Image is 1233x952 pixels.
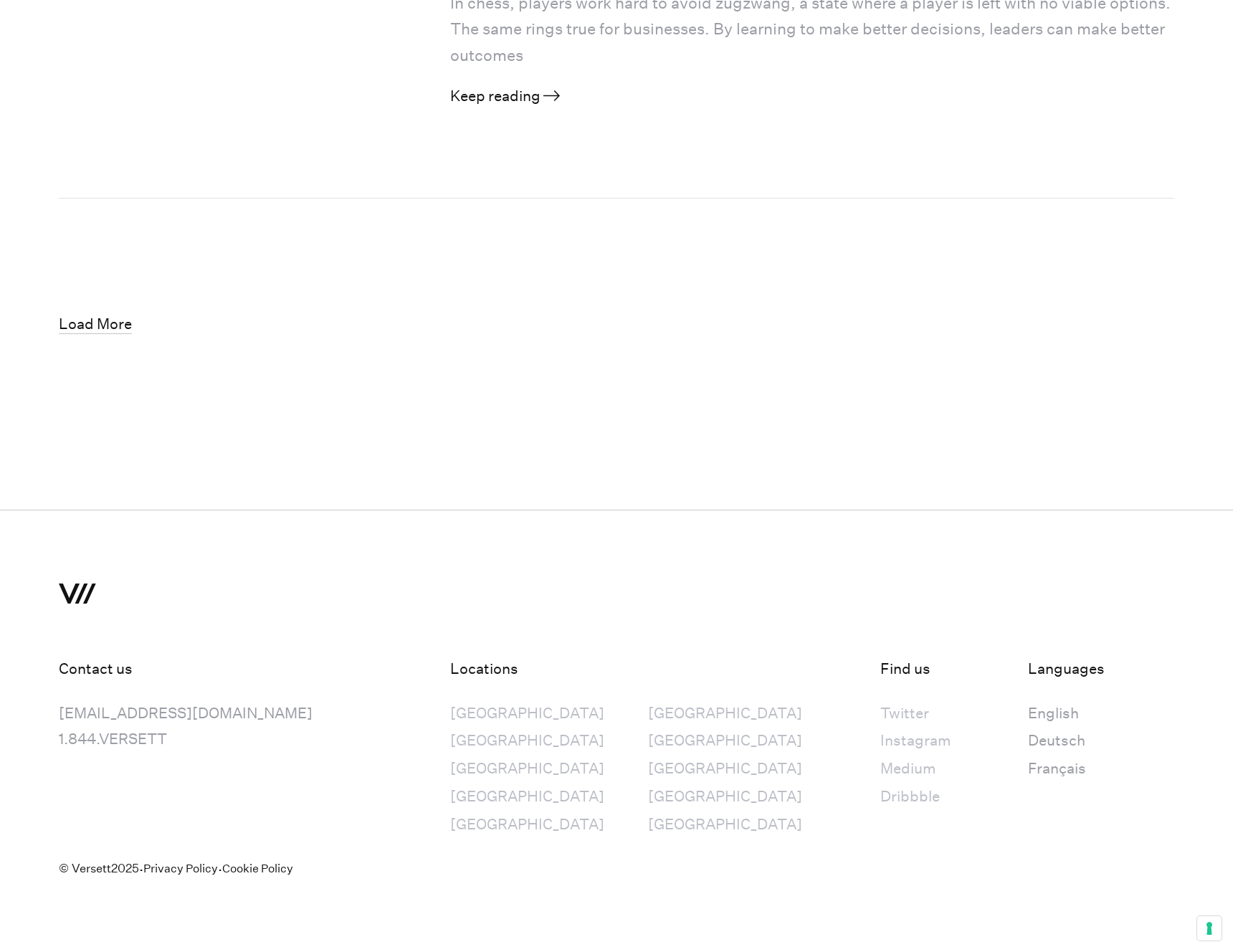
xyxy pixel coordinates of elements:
[450,728,604,756] a: [GEOGRAPHIC_DATA]
[450,756,604,782] div: [GEOGRAPHIC_DATA]
[880,756,951,782] div: Medium
[648,700,802,728] a: [GEOGRAPHIC_DATA]
[880,784,951,810] div: Dribbble
[450,700,604,727] div: [GEOGRAPHIC_DATA]
[450,784,604,811] a: [GEOGRAPHIC_DATA]
[450,756,604,784] a: [GEOGRAPHIC_DATA]
[880,700,951,727] div: Twitter
[648,784,802,810] div: [GEOGRAPHIC_DATA]
[648,784,802,811] a: [GEOGRAPHIC_DATA]
[1028,728,1086,754] div: Deutsch
[880,700,951,728] a: Twitter
[1197,916,1222,941] button: Your consent preferences for tracking technologies
[450,700,604,728] a: [GEOGRAPHIC_DATA]
[450,784,604,810] div: [GEOGRAPHIC_DATA]
[59,730,167,749] a: 1.844.VERSETT
[648,700,802,727] div: [GEOGRAPHIC_DATA]
[1028,756,1086,782] div: Français
[450,811,604,838] div: [GEOGRAPHIC_DATA]
[139,856,143,882] p: ·
[880,784,951,811] a: Dribbble
[648,728,802,756] a: [GEOGRAPHIC_DATA]
[880,656,1029,682] div: Find us
[1028,700,1086,727] div: English
[880,728,951,754] div: Instagram
[218,856,222,882] p: ·
[648,811,802,839] a: [GEOGRAPHIC_DATA]
[880,756,951,784] a: Medium
[143,856,218,912] a: Privacy Policy
[59,315,132,334] button: Load More
[648,756,802,784] a: [GEOGRAPHIC_DATA]
[59,660,133,679] a: Contact us
[450,87,560,105] a: Keep reading
[450,811,604,839] a: [GEOGRAPHIC_DATA]
[648,756,802,782] div: [GEOGRAPHIC_DATA]
[1028,756,1086,784] a: Français
[1028,728,1086,756] a: Deutsch
[880,728,951,756] a: Instagram
[1028,700,1086,728] a: English
[450,728,604,754] div: [GEOGRAPHIC_DATA]
[648,811,802,838] div: [GEOGRAPHIC_DATA]
[450,656,880,682] div: Locations
[59,705,313,723] a: [EMAIL_ADDRESS][DOMAIN_NAME]
[222,856,293,912] a: Cookie Policy
[59,856,139,912] small: © Versett 2025
[1028,656,1174,682] div: Languages
[648,728,802,754] div: [GEOGRAPHIC_DATA]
